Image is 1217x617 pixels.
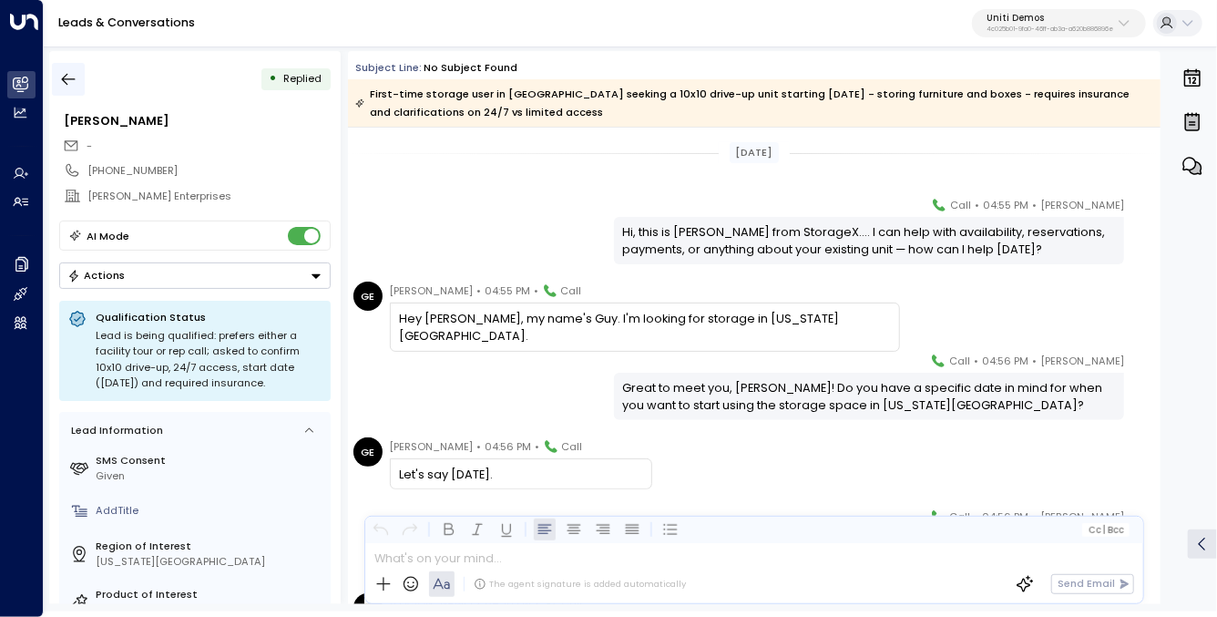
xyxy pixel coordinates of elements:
[87,189,330,204] div: [PERSON_NAME] Enterprises
[562,437,583,456] span: Call
[399,466,642,483] div: Let's say [DATE].
[486,282,531,300] span: 04:55 PM
[536,437,540,456] span: •
[1040,196,1124,214] span: [PERSON_NAME]
[424,60,517,76] div: No subject found
[59,262,331,289] button: Actions
[561,282,582,300] span: Call
[730,142,779,163] div: [DATE]
[974,508,978,526] span: •
[390,282,474,300] span: [PERSON_NAME]
[269,66,277,92] div: •
[87,139,92,153] span: -
[390,437,474,456] span: [PERSON_NAME]
[96,539,324,554] label: Region of Interest
[67,269,125,282] div: Actions
[96,587,324,602] label: Product of Interest
[535,282,539,300] span: •
[96,468,324,484] div: Given
[399,310,890,344] div: Hey [PERSON_NAME], my name's Guy. I'm looking for storage in [US_STATE][GEOGRAPHIC_DATA].
[486,437,532,456] span: 04:56 PM
[972,9,1146,38] button: Uniti Demos4c025b01-9fa0-46ff-ab3a-a620b886896e
[477,437,482,456] span: •
[58,15,195,30] a: Leads & Conversations
[1032,352,1037,370] span: •
[983,196,1028,214] span: 04:55 PM
[96,310,322,324] p: Qualification Status
[1089,525,1124,535] span: Cc Bcc
[66,423,163,438] div: Lead Information
[949,352,970,370] span: Call
[982,352,1028,370] span: 04:56 PM
[987,13,1113,24] p: Uniti Demos
[353,437,383,467] div: GE
[949,508,970,526] span: Call
[974,352,978,370] span: •
[59,262,331,289] div: Button group with a nested menu
[96,453,324,468] label: SMS Consent
[370,519,392,540] button: Undo
[96,554,324,570] div: [US_STATE][GEOGRAPHIC_DATA]
[283,71,322,86] span: Replied
[355,60,422,75] span: Subject Line:
[355,85,1151,121] div: First-time storage user in [GEOGRAPHIC_DATA] seeking a 10x10 drive-up unit starting [DATE] - stor...
[477,282,482,300] span: •
[399,519,421,540] button: Redo
[64,112,330,129] div: [PERSON_NAME]
[950,196,971,214] span: Call
[1040,508,1124,526] span: [PERSON_NAME]
[1131,508,1161,537] img: 110_headshot.jpg
[1032,508,1037,526] span: •
[987,26,1113,33] p: 4c025b01-9fa0-46ff-ab3a-a620b886896e
[96,503,324,519] div: AddTitle
[1131,352,1161,381] img: 110_headshot.jpg
[353,282,383,311] div: GE
[623,223,1116,258] div: Hi, this is [PERSON_NAME] from StorageX.... I can help with availability, reservations, payments,...
[87,227,129,245] div: AI Mode
[87,163,330,179] div: [PHONE_NUMBER]
[1131,196,1161,225] img: 110_headshot.jpg
[1103,525,1106,535] span: |
[1040,352,1124,370] span: [PERSON_NAME]
[975,196,979,214] span: •
[1032,196,1037,214] span: •
[982,508,1028,526] span: 04:56 PM
[96,328,322,392] div: Lead is being qualified: prefers either a facility tour or rep call; asked to confirm 10x10 drive...
[1082,523,1130,537] button: Cc|Bcc
[474,578,686,591] div: The agent signature is added automatically
[623,379,1116,414] div: Great to meet you, [PERSON_NAME]! Do you have a specific date in mind for when you want to start ...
